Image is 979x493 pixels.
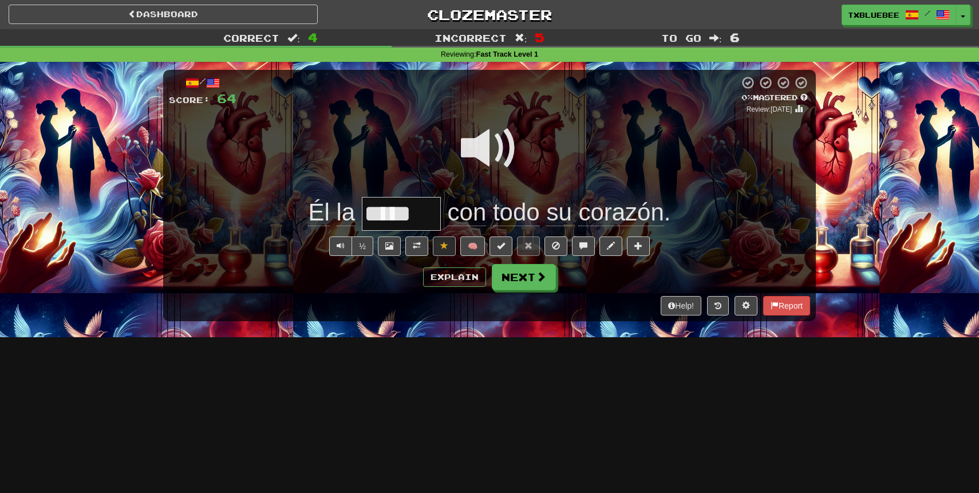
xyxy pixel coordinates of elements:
button: Ignore sentence (alt+i) [544,236,567,256]
button: Play sentence audio (ctl+space) [329,236,352,256]
button: Edit sentence (alt+d) [599,236,622,256]
span: : [287,33,300,43]
button: Explain [423,267,486,287]
span: su [546,199,571,226]
span: Correct [223,32,279,44]
strong: Fast Track Level 1 [476,50,539,58]
button: Show image (alt+x) [378,236,401,256]
span: : [709,33,722,43]
button: Reset to 0% Mastered (alt+r) [517,236,540,256]
div: Text-to-speech controls [327,236,373,256]
button: ½ [352,236,373,256]
span: la [337,199,356,226]
span: Score: [169,95,210,105]
span: 4 [308,30,318,44]
span: Él [308,199,329,226]
span: con [448,199,487,226]
button: 🧠 [460,236,485,256]
span: : [515,33,527,43]
span: Incorrect [435,32,507,44]
span: / [925,9,930,17]
button: Next [492,264,556,290]
span: TXBlueBee [848,10,899,20]
button: Toggle translation (alt+t) [405,236,428,256]
span: 64 [217,91,236,105]
span: . [441,199,671,226]
button: Round history (alt+y) [707,296,729,315]
button: Add to collection (alt+a) [627,236,650,256]
span: 0 % [741,93,753,102]
span: To go [661,32,701,44]
button: Report [763,296,810,315]
button: Set this sentence to 100% Mastered (alt+m) [490,236,512,256]
a: TXBlueBee / [842,5,956,25]
span: 5 [535,30,544,44]
small: Review: [DATE] [747,105,792,113]
span: corazón [578,199,664,226]
div: Mastered [739,93,810,103]
button: Discuss sentence (alt+u) [572,236,595,256]
a: Dashboard [9,5,318,24]
div: / [169,76,236,90]
a: Clozemaster [335,5,644,25]
span: todo [493,199,540,226]
span: 6 [730,30,740,44]
button: Help! [661,296,701,315]
button: Unfavorite sentence (alt+f) [433,236,456,256]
